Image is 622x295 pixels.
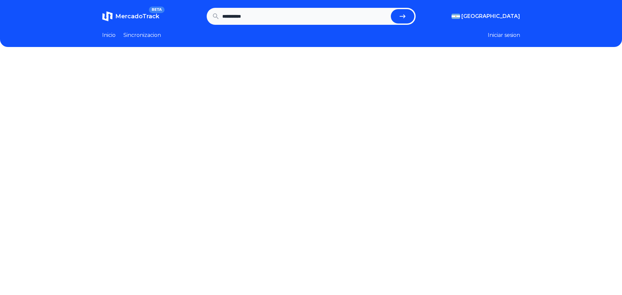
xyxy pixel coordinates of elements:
a: MercadoTrackBETA [102,11,159,22]
span: BETA [149,7,164,13]
button: Iniciar sesion [488,31,520,39]
button: [GEOGRAPHIC_DATA] [452,12,520,20]
span: [GEOGRAPHIC_DATA] [461,12,520,20]
span: MercadoTrack [115,13,159,20]
img: MercadoTrack [102,11,113,22]
a: Inicio [102,31,116,39]
a: Sincronizacion [123,31,161,39]
img: Argentina [452,14,460,19]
